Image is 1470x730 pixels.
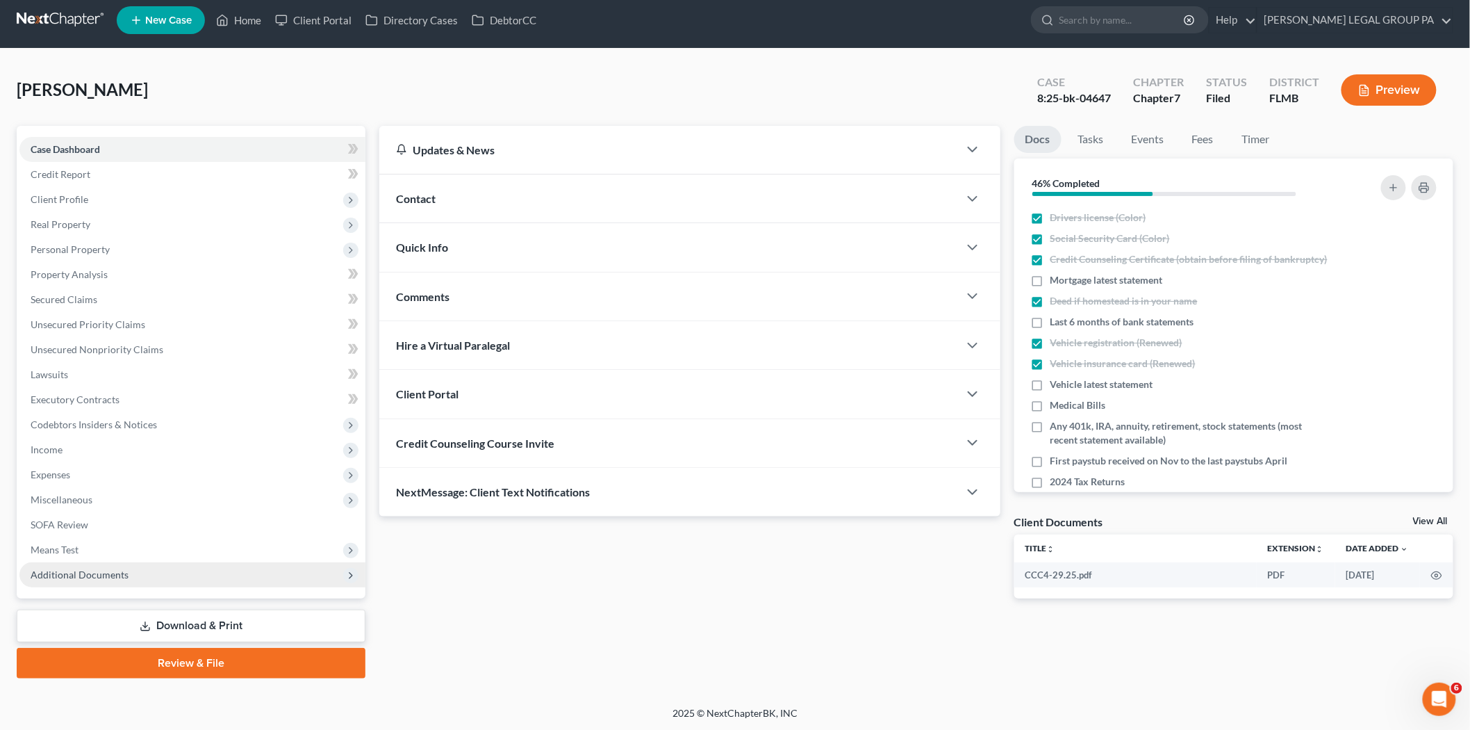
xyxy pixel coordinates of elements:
[1206,74,1247,90] div: Status
[31,143,100,155] span: Case Dashboard
[1257,562,1335,587] td: PDF
[31,368,68,380] span: Lawsuits
[1014,514,1103,529] div: Client Documents
[1174,91,1180,104] span: 7
[1121,126,1175,153] a: Events
[1050,419,1332,447] span: Any 401k, IRA, annuity, retirement, stock statements (most recent statement available)
[1335,562,1420,587] td: [DATE]
[465,8,543,33] a: DebtorCC
[396,437,554,450] span: Credit Counseling Course Invite
[1050,378,1153,391] span: Vehicle latest statement
[1451,683,1462,694] span: 6
[19,337,365,362] a: Unsecured Nonpriority Claims
[1413,517,1448,526] a: View All
[1050,357,1196,371] span: Vehicle insurance card (Renewed)
[1269,90,1319,106] div: FLMB
[1067,126,1115,153] a: Tasks
[1209,8,1256,33] a: Help
[145,15,192,26] span: New Case
[1050,315,1194,329] span: Last 6 months of bank statements
[31,419,157,430] span: Codebtors Insiders & Notices
[1133,74,1184,90] div: Chapter
[1346,543,1409,553] a: Date Added expand_more
[31,293,97,305] span: Secured Claims
[1047,545,1055,553] i: unfold_more
[31,318,145,330] span: Unsecured Priority Claims
[1037,74,1111,90] div: Case
[1268,543,1324,553] a: Extensionunfold_more
[1050,475,1125,489] span: 2024 Tax Returns
[31,469,70,480] span: Expenses
[209,8,268,33] a: Home
[396,485,590,498] span: NextMessage: Client Text Notifications
[1025,543,1055,553] a: Titleunfold_more
[396,192,436,205] span: Contact
[1316,545,1324,553] i: unfold_more
[1050,336,1182,350] span: Vehicle registration (Renewed)
[1050,252,1328,266] span: Credit Counseling Certificate (obtain before filing of bankruptcy)
[1269,74,1319,90] div: District
[19,162,365,187] a: Credit Report
[17,648,365,679] a: Review & File
[31,218,90,230] span: Real Property
[31,444,63,455] span: Income
[1050,273,1163,287] span: Mortgage latest statement
[1032,177,1100,189] strong: 46% Completed
[1037,90,1111,106] div: 8:25-bk-04647
[1059,7,1186,33] input: Search by name...
[19,312,365,337] a: Unsecured Priority Claims
[1401,545,1409,553] i: expand_more
[31,343,163,355] span: Unsecured Nonpriority Claims
[1050,211,1146,225] span: Drivers license (Color)
[17,79,148,99] span: [PERSON_NAME]
[19,137,365,162] a: Case Dashboard
[1231,126,1281,153] a: Timer
[1050,454,1288,468] span: First paystub received on Nov to the last paystubs April
[1050,232,1170,245] span: Social Security Card (Color)
[1181,126,1225,153] a: Fees
[19,387,365,412] a: Executory Contracts
[31,268,108,280] span: Property Analysis
[19,287,365,312] a: Secured Claims
[1050,294,1198,308] span: Deed if homestead is in your name
[17,610,365,642] a: Download & Print
[19,512,365,537] a: SOFA Review
[31,519,88,530] span: SOFA Review
[1206,90,1247,106] div: Filed
[31,544,79,555] span: Means Test
[19,362,365,387] a: Lawsuits
[1257,8,1453,33] a: [PERSON_NAME] LEGAL GROUP PA
[1341,74,1437,106] button: Preview
[31,394,119,405] span: Executory Contracts
[358,8,465,33] a: Directory Cases
[1133,90,1184,106] div: Chapter
[31,494,92,505] span: Miscellaneous
[31,193,88,205] span: Client Profile
[396,387,459,400] span: Client Portal
[268,8,358,33] a: Client Portal
[31,168,90,180] span: Credit Report
[31,569,129,581] span: Additional Documents
[396,143,942,157] div: Updates & News
[396,339,510,352] span: Hire a Virtual Paralegal
[1423,683,1456,716] iframe: Intercom live chat
[1014,562,1257,587] td: CCC4-29.25.pdf
[1014,126,1062,153] a: Docs
[396,241,448,254] span: Quick Info
[31,243,110,255] span: Personal Property
[396,290,449,303] span: Comments
[19,262,365,287] a: Property Analysis
[1050,398,1106,412] span: Medical Bills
